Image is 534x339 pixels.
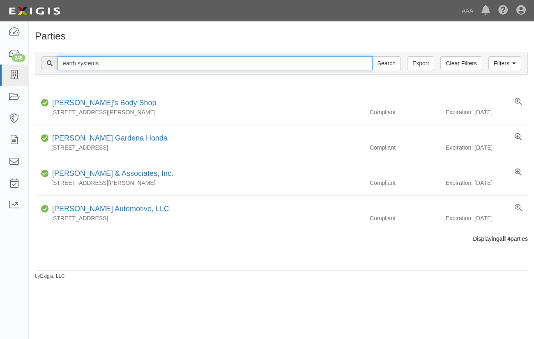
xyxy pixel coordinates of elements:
div: Expiration: [DATE] [446,179,528,187]
i: Compliant [41,136,49,141]
div: Compliant [364,214,446,222]
div: Expiration: [DATE] [446,143,528,152]
div: David Wilson Gardena Honda [49,133,168,144]
div: Compliant [364,179,446,187]
a: Export [407,56,434,70]
input: Search [372,56,401,70]
a: View results summary [515,98,522,106]
a: AAA [458,2,477,19]
div: David's Body Shop [49,98,157,108]
a: Exigis, LLC [40,273,65,279]
a: Filters [488,56,521,70]
div: Compliant [364,143,446,152]
i: Compliant [41,206,49,212]
a: View results summary [515,168,522,177]
div: Expiration: [DATE] [446,214,528,222]
a: [PERSON_NAME] Automotive, LLC [52,205,169,213]
a: [PERSON_NAME] Gardena Honda [52,134,168,142]
a: [PERSON_NAME] & Associates, Inc. [52,169,173,178]
div: Displaying parties [29,235,534,243]
div: [STREET_ADDRESS] [35,143,364,152]
i: Compliant [41,171,49,177]
img: logo-5460c22ac91f19d4615b14bd174203de0afe785f0fc80cf4dbbc73dc1793850b.png [6,4,63,18]
i: Help Center - Complianz [498,6,508,16]
a: View results summary [515,204,522,212]
div: David H. Lee & Associates, Inc. [49,168,173,179]
i: Compliant [41,100,49,106]
div: [STREET_ADDRESS] [35,214,364,222]
div: [STREET_ADDRESS][PERSON_NAME] [35,108,364,116]
a: Clear Filters [440,56,482,70]
a: View results summary [515,133,522,141]
input: Search [58,56,373,70]
small: by [35,273,65,280]
div: David Luthy Automotive, LLC [49,204,169,214]
div: [STREET_ADDRESS][PERSON_NAME] [35,179,364,187]
h1: Parties [35,31,528,42]
div: Expiration: [DATE] [446,108,528,116]
b: all 4 [499,235,511,242]
div: 246 [12,54,25,62]
div: Compliant [364,108,446,116]
a: [PERSON_NAME]'s Body Shop [52,99,157,107]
